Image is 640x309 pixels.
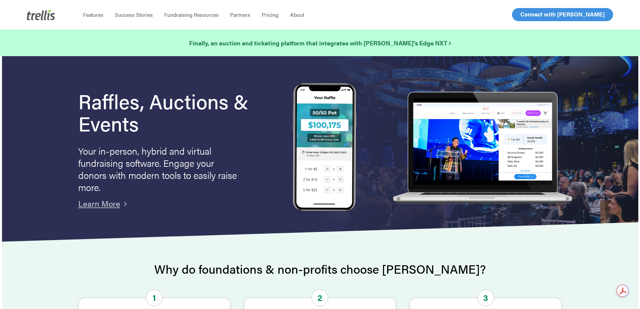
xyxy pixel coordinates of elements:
img: rafflelaptop_mac_optim.png [389,92,575,204]
a: Features [77,11,109,18]
span: Success Stories [115,11,153,18]
a: Finally, an auction and ticketing platform that integrates with [PERSON_NAME]’s Edge NXT [189,38,451,48]
span: 1 [146,289,163,306]
span: About [290,11,304,18]
strong: Finally, an auction and ticketing platform that integrates with [PERSON_NAME]’s Edge NXT [189,39,451,47]
a: Partners [224,11,256,18]
span: Features [83,11,103,18]
a: Learn More [78,198,120,209]
img: Trellis Raffles, Auctions and Event Fundraising [293,83,356,213]
span: Connect with [PERSON_NAME] [520,10,605,18]
h2: Why do foundations & non-profits choose [PERSON_NAME]? [78,262,562,276]
h1: Raffles, Auctions & Events [78,90,267,134]
span: 3 [477,289,494,306]
a: About [284,11,310,18]
img: Trellis [27,9,55,20]
p: Your in-person, hybrid and virtual fundraising software. Engage your donors with modern tools to ... [78,145,240,193]
a: Pricing [256,11,284,18]
a: Success Stories [109,11,159,18]
span: Pricing [262,11,279,18]
span: Fundraising Resources [164,11,219,18]
span: Partners [230,11,250,18]
a: Fundraising Resources [159,11,224,18]
a: Connect with [PERSON_NAME] [512,8,613,21]
span: 2 [311,289,328,306]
